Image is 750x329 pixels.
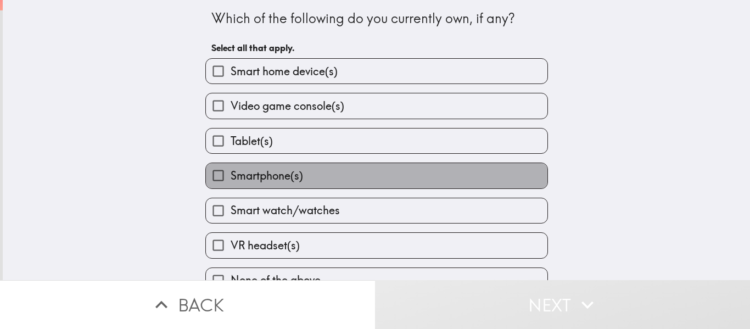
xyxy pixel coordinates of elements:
span: Smartphone(s) [231,168,303,183]
button: Video game console(s) [206,93,547,118]
button: None of the above [206,268,547,293]
button: Tablet(s) [206,129,547,153]
div: Which of the following do you currently own, if any? [211,9,542,28]
button: Smartphone(s) [206,163,547,188]
span: VR headset(s) [231,238,300,253]
span: Tablet(s) [231,133,273,149]
span: None of the above [231,272,321,288]
button: Next [375,280,750,329]
button: Smart home device(s) [206,59,547,83]
span: Smart home device(s) [231,64,338,79]
button: VR headset(s) [206,233,547,258]
span: Smart watch/watches [231,203,340,218]
h6: Select all that apply. [211,42,542,54]
span: Video game console(s) [231,98,344,114]
button: Smart watch/watches [206,198,547,223]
